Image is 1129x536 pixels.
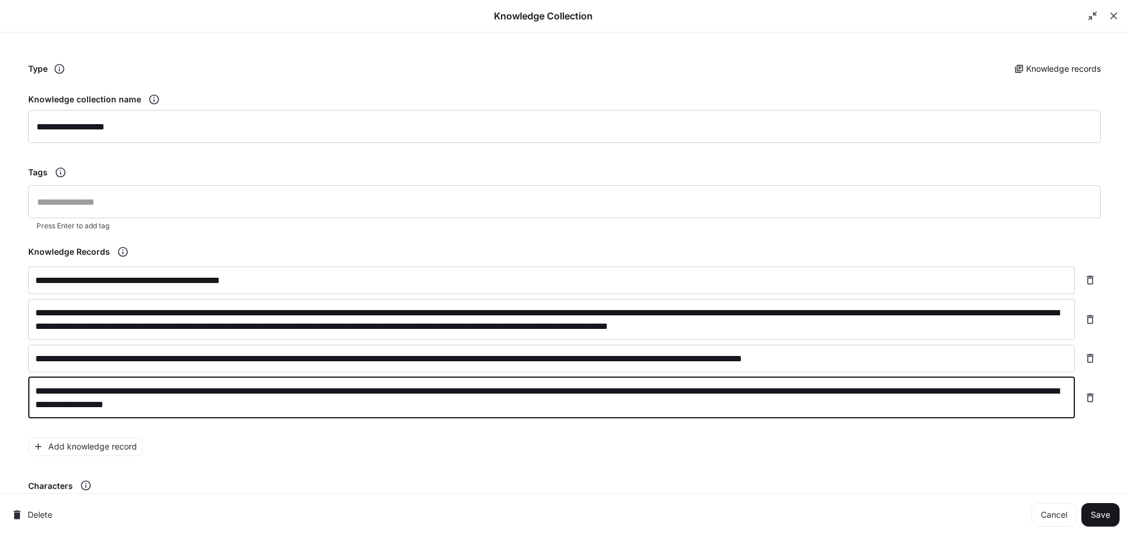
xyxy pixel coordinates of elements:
a: Cancel [1031,503,1077,527]
h6: Type [28,63,48,75]
h6: Tags [28,167,48,178]
button: Save [1081,503,1120,527]
h6: Knowledge collection name [28,94,141,105]
p: Press Enter to add tag [36,220,1093,232]
p: Knowledge records [1026,63,1101,75]
p: Knowledge Collection [5,9,1082,23]
p: Characters [28,480,73,492]
button: delete-knowledge [9,503,56,527]
h6: Knowledge Records [28,246,110,258]
button: Add knowledge record [28,437,143,457]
